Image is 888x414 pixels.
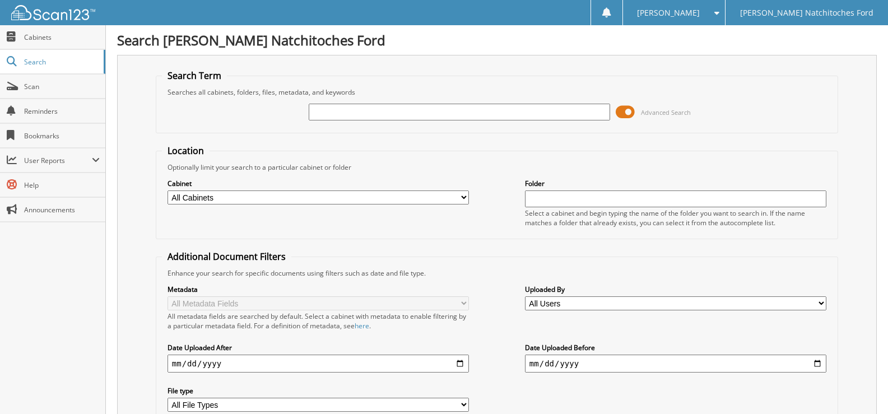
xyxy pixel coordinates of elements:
input: end [525,355,826,373]
span: Scan [24,82,100,91]
div: Optionally limit your search to a particular cabinet or folder [162,162,832,172]
label: Folder [525,179,826,188]
label: Uploaded By [525,285,826,294]
span: Help [24,180,100,190]
span: Announcements [24,205,100,215]
label: Date Uploaded Before [525,343,826,352]
label: Metadata [168,285,469,294]
legend: Additional Document Filters [162,250,291,263]
div: Select a cabinet and begin typing the name of the folder you want to search in. If the name match... [525,208,826,227]
label: File type [168,386,469,396]
span: Advanced Search [641,108,691,117]
span: User Reports [24,156,92,165]
span: Reminders [24,106,100,116]
legend: Location [162,145,210,157]
legend: Search Term [162,69,227,82]
span: [PERSON_NAME] [637,10,700,16]
h1: Search [PERSON_NAME] Natchitoches Ford [117,31,877,49]
span: Cabinets [24,32,100,42]
div: Enhance your search for specific documents using filters such as date and file type. [162,268,832,278]
a: here [355,321,369,331]
span: [PERSON_NAME] Natchitoches Ford [740,10,873,16]
span: Bookmarks [24,131,100,141]
span: Search [24,57,98,67]
div: All metadata fields are searched by default. Select a cabinet with metadata to enable filtering b... [168,311,469,331]
label: Date Uploaded After [168,343,469,352]
div: Searches all cabinets, folders, files, metadata, and keywords [162,87,832,97]
label: Cabinet [168,179,469,188]
input: start [168,355,469,373]
img: scan123-logo-white.svg [11,5,95,20]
